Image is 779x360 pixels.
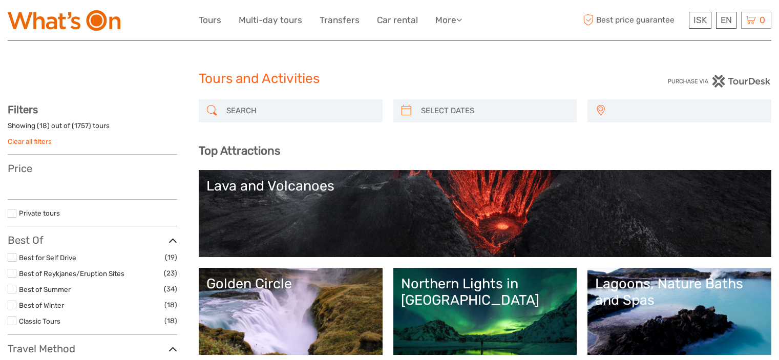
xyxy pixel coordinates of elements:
[667,75,771,88] img: PurchaseViaTourDesk.png
[164,267,177,279] span: (23)
[206,276,375,292] div: Golden Circle
[716,12,736,29] div: EN
[320,13,360,28] a: Transfers
[8,121,177,137] div: Showing ( ) out of ( ) tours
[199,13,221,28] a: Tours
[8,137,52,145] a: Clear all filters
[417,102,572,120] input: SELECT DATES
[19,253,76,262] a: Best for Self Drive
[222,102,377,120] input: SEARCH
[199,144,280,158] b: Top Attractions
[758,15,767,25] span: 0
[435,13,462,28] a: More
[19,317,60,325] a: Classic Tours
[580,12,686,29] span: Best price guarantee
[164,283,177,295] span: (34)
[8,103,38,116] strong: Filters
[377,13,418,28] a: Car rental
[206,178,764,194] div: Lava and Volcanoes
[74,121,89,131] label: 1757
[19,285,71,293] a: Best of Summer
[401,276,570,309] div: Northern Lights in [GEOGRAPHIC_DATA]
[206,178,764,249] a: Lava and Volcanoes
[8,10,120,31] img: What's On
[19,209,60,217] a: Private tours
[8,234,177,246] h3: Best Of
[693,15,707,25] span: ISK
[8,162,177,175] h3: Price
[164,315,177,327] span: (18)
[199,71,581,87] h1: Tours and Activities
[19,301,64,309] a: Best of Winter
[595,276,764,309] div: Lagoons, Nature Baths and Spas
[164,299,177,311] span: (18)
[239,13,302,28] a: Multi-day tours
[595,276,764,347] a: Lagoons, Nature Baths and Spas
[165,251,177,263] span: (19)
[39,121,47,131] label: 18
[19,269,124,278] a: Best of Reykjanes/Eruption Sites
[8,343,177,355] h3: Travel Method
[206,276,375,347] a: Golden Circle
[401,276,570,347] a: Northern Lights in [GEOGRAPHIC_DATA]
